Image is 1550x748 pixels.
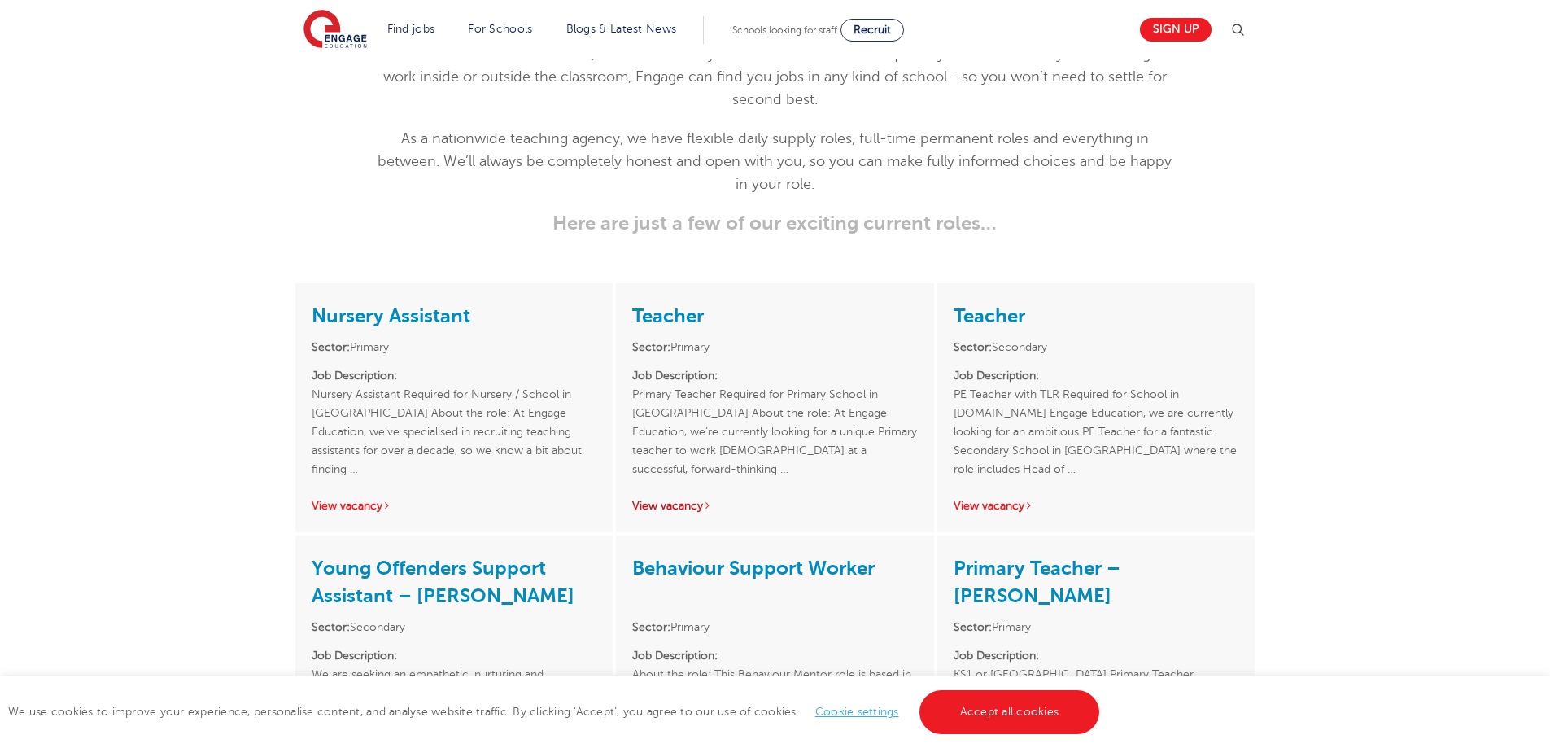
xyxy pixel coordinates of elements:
strong: Job Description: [954,650,1039,662]
span: Schools looking for staff [732,24,837,36]
li: Primary [632,618,917,636]
strong: Sector: [954,621,992,633]
strong: Job Description: [632,370,718,382]
a: Teacher [632,304,704,327]
strong: Sector: [632,341,670,353]
strong: Sector: [632,621,670,633]
strong: Sector: [312,621,350,633]
a: View vacancy [312,500,391,512]
li: Primary [954,618,1238,636]
a: Nursery Assistant [312,304,470,327]
a: Cookie settings [815,706,899,718]
strong: Job Description: [632,650,718,662]
li: Primary [312,338,596,357]
a: Primary Teacher – [PERSON_NAME] [954,557,1120,607]
strong: Job Description: [312,370,397,382]
h3: Here are just a few of our exciting current roles… [376,212,1174,234]
p: Nursery Assistant Required for Nursery / School in [GEOGRAPHIC_DATA] About the role: At Engage Ed... [312,366,596,479]
a: Recruit [840,19,904,42]
a: Sign up [1140,18,1212,42]
p: PE Teacher with TLR Required for School in [DOMAIN_NAME] Engage Education, we are currently looki... [954,366,1238,479]
a: Teacher [954,304,1025,327]
a: Accept all cookies [919,690,1100,734]
li: Secondary [312,618,596,636]
a: View vacancy [954,500,1033,512]
p: Primary Teacher Required for Primary School in [GEOGRAPHIC_DATA] About the role: At Engage Educat... [632,366,917,479]
strong: Sector: [312,341,350,353]
span: Recruit [854,24,891,36]
span: We use cookies to improve your experience, personalise content, and analyse website traffic. By c... [8,706,1103,718]
li: Primary [632,338,917,357]
img: Engage Education [303,10,367,50]
span: As a nationwide teaching agency, we have flexible daily supply roles, full-time permanent roles a... [378,130,1172,192]
a: For Schools [468,23,532,35]
strong: Job Description: [954,370,1039,382]
span: No two educators are the same, and we’ll match you with a role that’s as unique as you are. Wheth... [382,46,1168,107]
li: Secondary [954,338,1238,357]
a: Blogs & Latest News [566,23,677,35]
a: View vacancy [632,500,712,512]
strong: Job Description: [312,650,397,662]
a: Behaviour Support Worker [632,557,875,580]
strong: Sector: [954,341,992,353]
a: Find jobs [387,23,435,35]
a: Young Offenders Support Assistant – [PERSON_NAME] [312,557,574,607]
